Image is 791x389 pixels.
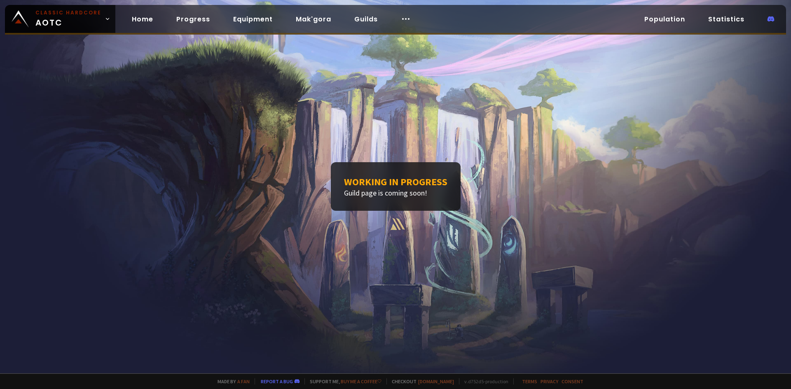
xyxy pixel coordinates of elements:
[522,378,537,384] a: Terms
[341,378,381,384] a: Buy me a coffee
[227,11,279,28] a: Equipment
[348,11,384,28] a: Guilds
[459,378,508,384] span: v. d752d5 - production
[261,378,293,384] a: Report a bug
[702,11,751,28] a: Statistics
[125,11,160,28] a: Home
[289,11,338,28] a: Mak'gora
[35,9,101,16] small: Classic Hardcore
[304,378,381,384] span: Support me,
[237,378,250,384] a: a fan
[170,11,217,28] a: Progress
[638,11,692,28] a: Population
[418,378,454,384] a: [DOMAIN_NAME]
[35,9,101,29] span: AOTC
[386,378,454,384] span: Checkout
[562,378,583,384] a: Consent
[331,162,461,211] div: Guild page is coming soon!
[5,5,115,33] a: Classic HardcoreAOTC
[344,175,447,188] h1: Working in progress
[213,378,250,384] span: Made by
[541,378,558,384] a: Privacy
